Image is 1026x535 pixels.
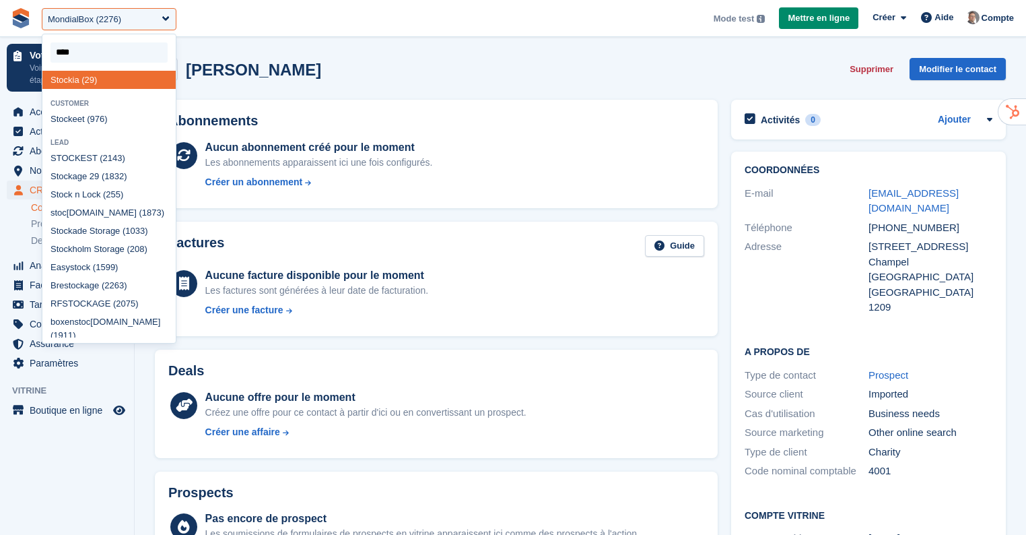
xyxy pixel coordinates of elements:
[910,58,1006,80] a: Modifier le contact
[873,11,895,24] span: Créer
[788,11,850,25] span: Mettre en ligne
[205,175,303,189] div: Créer un abonnement
[868,369,908,381] a: Prospect
[30,315,110,334] span: Coupons
[30,334,110,353] span: Assurance
[42,277,176,295] div: Bre kage (2263)
[745,406,868,422] div: Cas d'utilisation
[868,445,992,460] div: Charity
[868,285,992,301] div: [GEOGRAPHIC_DATA]
[186,61,321,79] h2: [PERSON_NAME]
[745,464,868,479] div: Code nominal comptable
[7,276,127,294] a: menu
[745,344,992,358] h2: A propos de
[70,262,86,272] span: stoc
[30,295,110,314] span: Tarifs
[868,187,959,214] a: [EMAIL_ADDRESS][DOMAIN_NAME]
[42,150,176,168] div: KEST (2143)
[31,201,127,214] a: Contacts
[938,113,971,128] a: Ajouter
[7,354,127,373] a: menu
[868,464,992,479] div: 4001
[868,239,992,255] div: [STREET_ADDRESS]
[205,389,526,406] div: Aucune offre pour le moment
[62,298,86,309] span: STOC
[714,12,755,26] span: Mode test
[205,425,526,439] a: Créer une affaire
[745,165,992,176] h2: Coordonnées
[7,102,127,121] a: menu
[7,334,127,353] a: menu
[31,218,73,230] span: Prospects
[205,284,429,298] div: Les factures sont générées à leur date de facturation.
[42,222,176,241] div: kade Storage (1033)
[168,113,704,129] h2: Abonnements
[42,259,176,277] div: Easy k (1599)
[42,313,176,345] div: boxen [DOMAIN_NAME] (1911)
[12,384,134,398] span: Vitrine
[30,102,110,121] span: Accueil
[42,168,176,186] div: kage 29 (1832)
[50,75,68,85] span: Stoc
[205,156,433,170] div: Les abonnements apparaissent ici une fois configurés.
[42,186,176,204] div: k n Lock (255)
[30,161,110,180] span: Nos centres
[31,234,55,247] span: Deals
[745,387,868,402] div: Source client
[966,11,980,24] img: Sebastien Bonnier
[74,317,90,327] span: stoc
[7,181,127,199] a: menu
[779,7,858,30] a: Mettre en ligne
[42,110,176,128] div: keet (976)
[50,171,68,181] span: Stoc
[868,255,992,270] div: Champel
[868,406,992,422] div: Business needs
[868,220,992,236] div: [PHONE_NUMBER]
[11,8,31,28] img: stora-icon-8386f47178a22dfd0bd8f6a31ec36ba5ce8667c1dd55bd0f319d3a0aa187defe.svg
[168,235,224,257] h2: Factures
[205,511,640,527] div: Pas encore de prospect
[205,425,280,439] div: Créer une affaire
[42,204,176,222] div: [DOMAIN_NAME] (1873)
[745,368,868,383] div: Type de contact
[934,11,953,24] span: Aide
[745,239,868,315] div: Adresse
[645,235,704,257] a: Guide
[168,485,234,501] h2: Prospects
[7,141,127,160] a: menu
[30,256,110,275] span: Analytique
[168,363,204,379] h2: Deals
[30,51,110,60] p: Votre intégration
[205,175,433,189] a: Créer un abonnement
[868,425,992,441] div: Other online search
[30,122,110,141] span: Activités
[745,186,868,216] div: E-mail
[42,71,176,89] div: kia (29)
[205,267,429,284] div: Aucune facture disponible pour le moment
[30,354,110,373] span: Paramètres
[7,44,127,92] a: Votre intégration Voir les prochaines étapes
[42,241,176,259] div: kholm Storage (208)
[30,181,110,199] span: CRM
[50,244,68,254] span: Stoc
[50,208,67,218] span: stoc
[42,295,176,313] div: RF KAGE (2075)
[50,189,68,199] span: Stoc
[31,234,127,248] a: Deals
[205,303,283,317] div: Créer une facture
[982,11,1014,25] span: Compte
[64,280,80,290] span: stoc
[205,139,433,156] div: Aucun abonnement créé pour le moment
[48,13,121,26] div: MondialBox (2276)
[745,508,992,522] h2: Compte vitrine
[868,300,992,315] div: 1209
[7,161,127,180] a: menu
[7,315,127,334] a: menu
[7,122,127,141] a: menu
[50,226,68,236] span: Stoc
[30,401,110,420] span: Boutique en ligne
[7,256,127,275] a: menu
[111,402,127,418] a: Boutique d'aperçu
[42,100,176,107] div: Customer
[205,406,526,420] div: Créez une offre pour ce contact à partir d'ici ou en convertissant un prospect.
